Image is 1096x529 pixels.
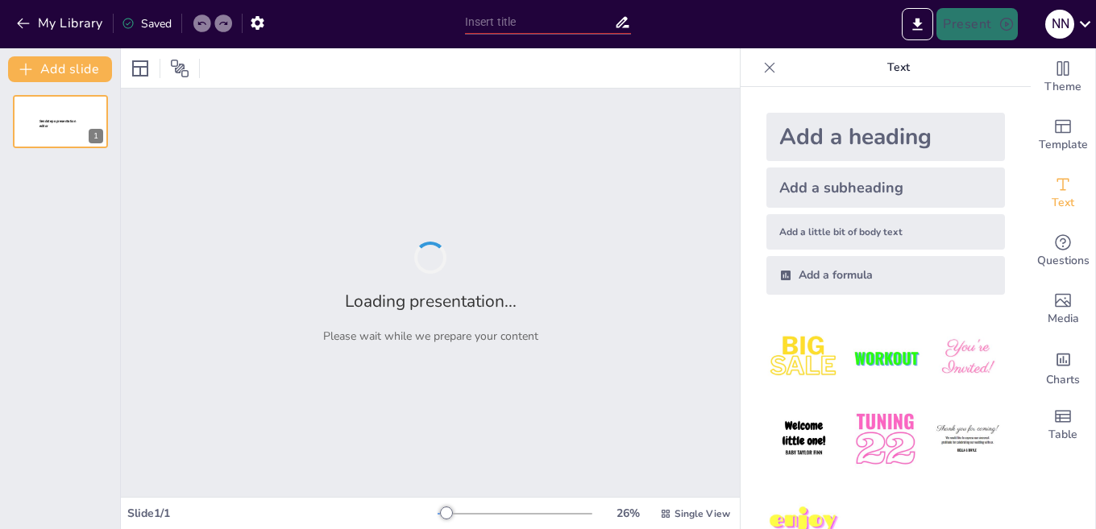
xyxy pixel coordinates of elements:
p: Please wait while we prepare your content [323,329,538,344]
h2: Loading presentation... [345,290,517,312]
button: Add slide [8,56,112,82]
img: 6.jpeg [930,402,1005,477]
div: N N [1045,10,1074,39]
div: 1 [89,129,103,143]
div: Layout [127,56,153,81]
span: Position [170,59,189,78]
img: 2.jpeg [848,320,923,395]
div: Get real-time input from your audience [1031,222,1095,280]
button: Present [936,8,1017,40]
div: Add charts and graphs [1031,338,1095,396]
img: 1.jpeg [766,320,841,395]
div: Add ready made slides [1031,106,1095,164]
img: 4.jpeg [766,402,841,477]
div: Add a heading [766,113,1005,161]
img: 3.jpeg [930,320,1005,395]
p: Text [783,48,1015,87]
div: Add images, graphics, shapes or video [1031,280,1095,338]
div: Saved [122,16,172,31]
button: Export to PowerPoint [902,8,933,40]
div: Add a little bit of body text [766,214,1005,250]
div: Add a table [1031,396,1095,454]
span: Questions [1037,252,1090,270]
div: Change the overall theme [1031,48,1095,106]
span: Sendsteps presentation editor [39,119,76,128]
div: Add text boxes [1031,164,1095,222]
button: N N [1045,8,1074,40]
span: Charts [1046,371,1080,389]
span: Text [1052,194,1074,212]
span: Table [1048,426,1077,444]
div: Add a formula [766,256,1005,295]
span: Single View [675,507,730,520]
div: Slide 1 / 1 [127,506,438,521]
div: 26 % [608,506,647,521]
span: Theme [1044,78,1081,96]
span: Template [1039,136,1088,154]
button: My Library [12,10,110,36]
span: Media [1048,310,1079,328]
img: 5.jpeg [848,402,923,477]
input: Insert title [465,10,615,34]
div: Add a subheading [766,167,1005,208]
div: 1 [13,95,108,148]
